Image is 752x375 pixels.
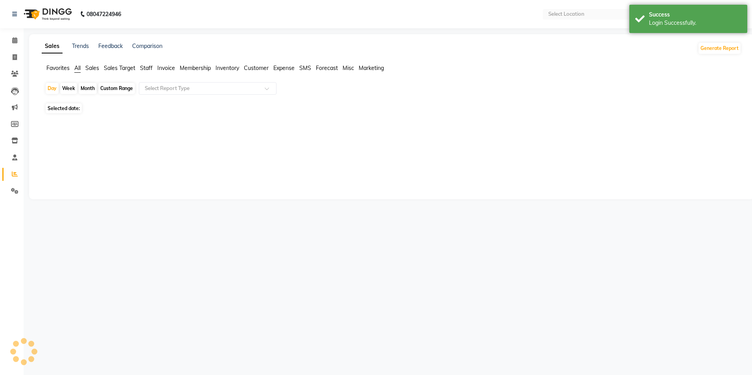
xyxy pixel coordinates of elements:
div: Week [60,83,77,94]
button: Generate Report [699,43,741,54]
img: logo [20,3,74,25]
div: Day [46,83,59,94]
a: Feedback [98,42,123,50]
a: Sales [42,39,63,53]
span: Misc [343,64,354,72]
span: Inventory [216,64,239,72]
span: All [74,64,81,72]
span: Selected date: [46,103,82,113]
div: Login Successfully. [649,19,741,27]
div: Success [649,11,741,19]
b: 08047224946 [87,3,121,25]
span: SMS [299,64,311,72]
span: Staff [140,64,153,72]
span: Marketing [359,64,384,72]
a: Comparison [132,42,162,50]
span: Forecast [316,64,338,72]
div: Select Location [548,10,584,18]
span: Sales [85,64,99,72]
div: Custom Range [98,83,135,94]
span: Membership [180,64,211,72]
span: Sales Target [104,64,135,72]
span: Customer [244,64,269,72]
span: Expense [273,64,295,72]
div: Month [79,83,97,94]
a: Trends [72,42,89,50]
span: Invoice [157,64,175,72]
span: Favorites [46,64,70,72]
